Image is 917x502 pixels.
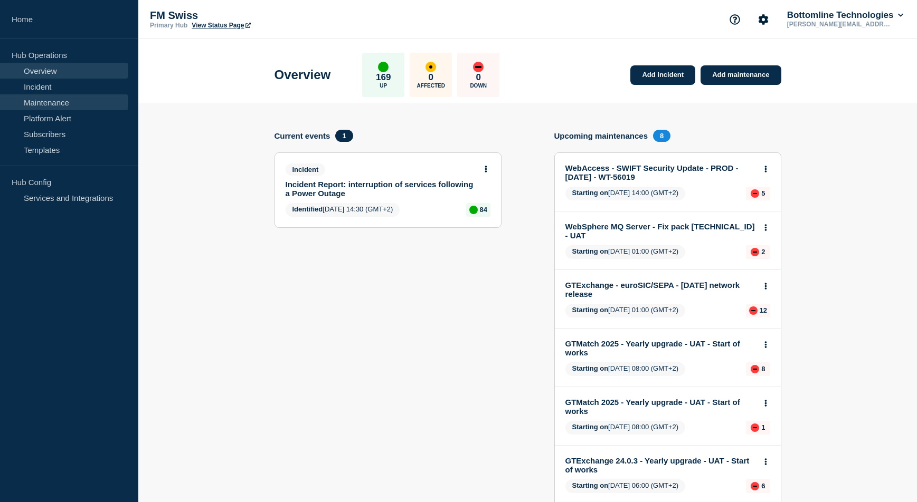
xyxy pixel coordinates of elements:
span: Incident [286,163,326,176]
span: Starting on [572,306,609,314]
h1: Overview [275,67,331,82]
button: Bottomline Technologies [785,10,905,21]
span: Starting on [572,364,609,372]
button: Account settings [752,8,774,31]
div: down [751,189,759,198]
div: down [751,365,759,373]
p: 169 [376,72,391,83]
a: GTMatch 2025 - Yearly upgrade - UAT - Start of works [565,339,756,357]
span: Starting on [572,423,609,431]
p: FM Swiss [150,9,361,22]
div: up [469,206,478,214]
span: [DATE] 01:00 (GMT+2) [565,304,686,317]
span: [DATE] 14:30 (GMT+2) [286,203,400,217]
a: Incident Report: interruption of services following a Power Outage [286,180,476,198]
span: [DATE] 01:00 (GMT+2) [565,245,686,259]
p: Down [470,83,487,89]
a: Add incident [630,65,695,85]
a: GTExchange - euroSIC/SEPA - [DATE] network release [565,281,756,298]
span: Identified [292,205,323,213]
span: Starting on [572,247,609,255]
p: 2 [761,248,765,256]
button: Support [724,8,746,31]
h4: Upcoming maintenances [554,131,648,140]
p: 12 [760,306,767,314]
div: up [378,62,389,72]
a: GTExchange 24.0.3 - Yearly upgrade - UAT - Start of works [565,456,756,474]
a: View Status Page [192,22,250,29]
div: down [751,423,759,432]
span: [DATE] 08:00 (GMT+2) [565,421,686,435]
span: 1 [335,130,353,142]
p: 8 [761,365,765,373]
a: WebAccess - SWIFT Security Update - PROD - [DATE] - WT-56019 [565,163,756,181]
a: GTMatch 2025 - Yearly upgrade - UAT - Start of works [565,398,756,416]
span: [DATE] 06:00 (GMT+2) [565,479,686,493]
p: Primary Hub [150,22,187,29]
p: 0 [429,72,433,83]
span: Starting on [572,189,609,197]
div: down [473,62,484,72]
div: down [751,482,759,490]
a: Add maintenance [701,65,781,85]
p: [PERSON_NAME][EMAIL_ADDRESS][DOMAIN_NAME] [785,21,895,28]
h4: Current events [275,131,330,140]
p: Up [380,83,387,89]
span: Starting on [572,481,609,489]
span: [DATE] 14:00 (GMT+2) [565,187,686,200]
p: Affected [417,83,445,89]
div: down [749,306,758,315]
span: 8 [653,130,670,142]
p: 0 [476,72,481,83]
div: down [751,248,759,256]
p: 6 [761,482,765,490]
span: [DATE] 08:00 (GMT+2) [565,362,686,376]
p: 5 [761,189,765,197]
a: WebSphere MQ Server - Fix pack [TECHNICAL_ID] - UAT [565,222,756,240]
p: 1 [761,423,765,431]
p: 84 [480,206,487,214]
div: affected [426,62,436,72]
